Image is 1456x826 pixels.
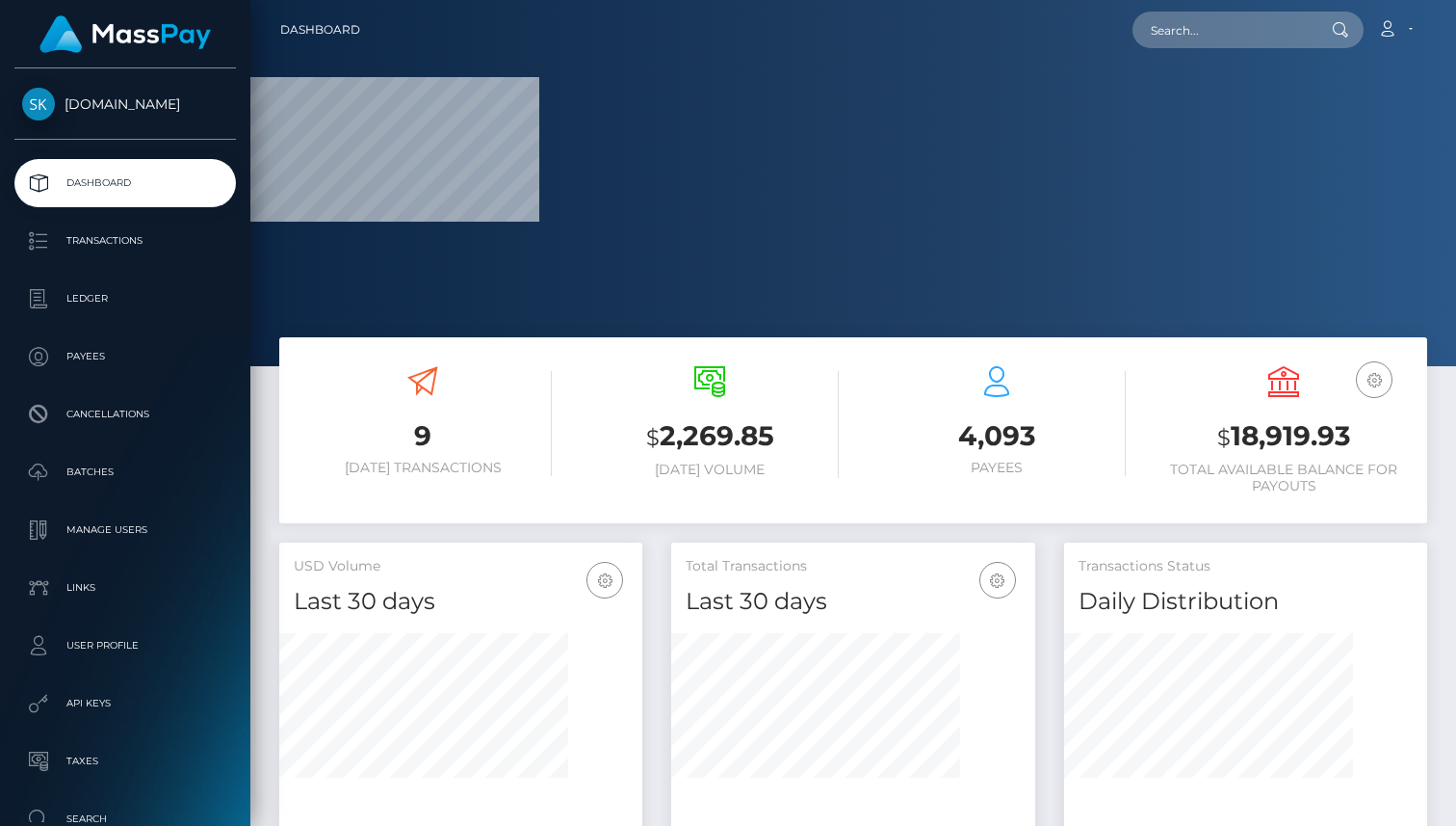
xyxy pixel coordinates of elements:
a: Dashboard [14,159,236,207]
h6: Total Available Balance for Payouts [1155,462,1413,494]
a: Manage Users [14,506,236,554]
h3: 2,269.85 [581,417,839,457]
img: Skin.Land [22,88,55,120]
a: Payees [14,333,236,381]
a: Cancellations [14,390,236,439]
h6: [DATE] Transactions [294,460,552,476]
p: Taxes [22,747,228,776]
a: Transactions [14,217,236,265]
h5: Transactions Status [1079,557,1413,576]
a: Dashboard [280,10,360,50]
h4: Last 30 days [686,585,1020,619]
a: Links [14,564,236,612]
a: Batches [14,448,236,496]
p: Batches [22,458,228,487]
span: [DOMAIN_NAME] [14,95,236,113]
h6: [DATE] Volume [581,462,839,478]
small: $ [1217,424,1231,451]
h5: Total Transactions [686,557,1020,576]
p: Payees [22,342,228,371]
a: User Profile [14,622,236,670]
a: Taxes [14,737,236,786]
p: Manage Users [22,516,228,545]
p: Transactions [22,226,228,255]
h6: Payees [868,460,1126,476]
h3: 18,919.93 [1155,417,1413,457]
img: MassPay Logo [39,15,211,53]
a: Ledger [14,275,236,323]
h4: Last 30 days [294,585,628,619]
small: $ [646,424,660,451]
h3: 9 [294,417,552,455]
h5: USD Volume [294,557,628,576]
p: Cancellations [22,400,228,429]
input: Search... [1132,12,1313,48]
p: Links [22,573,228,602]
p: Ledger [22,284,228,313]
a: API Keys [14,679,236,728]
p: User Profile [22,631,228,660]
p: API Keys [22,689,228,718]
h3: 4,093 [868,417,1126,455]
p: Dashboard [22,169,228,198]
h4: Daily Distribution [1079,585,1413,619]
